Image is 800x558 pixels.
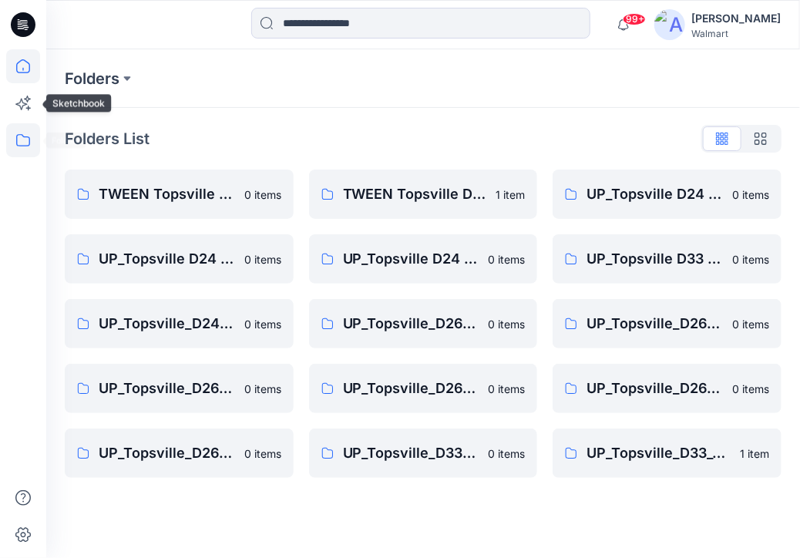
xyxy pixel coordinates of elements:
p: UP_Topsville_D26_Wonder Nation_Toddler Boy [587,378,723,399]
p: UP_Topsville_D33_Girls_Seasonal Events [587,442,731,464]
a: UP_Topsville_D24_Boys_Seasonal Events0 items [65,299,294,348]
p: TWEEN Topsville D33 Girls [343,183,487,205]
p: UP_Topsville D33 Girls Tops & Bottoms [587,248,723,270]
p: 0 items [732,251,769,267]
p: 0 items [488,445,525,462]
a: UP_Topsville_D26_Seasonal Events_Toddler Girl0 items [553,299,782,348]
p: 0 items [244,187,281,203]
img: avatar [654,9,685,40]
p: UP_Topsville_D26_Seasonal Events_Baby Girl [343,313,479,334]
p: 0 items [732,187,769,203]
a: UP_Topsville_D26_Seasonal Events_Baby Girl0 items [309,299,538,348]
p: UP_Topsville D24 Boys Tops [343,248,479,270]
p: 0 items [488,251,525,267]
p: UP_Topsville_D26_Seasonal Events_Toddler Girl [587,313,723,334]
a: TWEEN Topsville D24 Boys0 items [65,170,294,219]
p: TWEEN Topsville D24 Boys [99,183,235,205]
p: Folders List [65,127,150,150]
div: Walmart [691,28,781,39]
a: TWEEN Topsville D33 Girls1 item [309,170,538,219]
p: 1 item [740,445,769,462]
p: 1 item [496,187,525,203]
span: 99+ [623,13,646,25]
p: 0 items [244,316,281,332]
div: [PERSON_NAME] [691,9,781,28]
a: UP_Topsville D33 Girls Tops & Bottoms0 items [553,234,782,284]
a: UP_Topsville_D26_Wonder Nation_Toddler Girl0 items [65,429,294,478]
p: 0 items [488,381,525,397]
p: 0 items [244,445,281,462]
p: UP_Topsville_D24_Boys_Seasonal Events [99,313,235,334]
a: UP_Topsville_D26_Wonder Nation Baby Boy0 items [65,364,294,413]
a: UP_Topsville_D33 Girls Outerwear0 items [309,429,538,478]
a: UP_Topsville_D26_Wonder Nation Baby Girl0 items [309,364,538,413]
p: 0 items [244,251,281,267]
p: UP_Topsville_D26_Wonder Nation Baby Boy [99,378,235,399]
p: 0 items [244,381,281,397]
a: UP_Topsville_D33_Girls_Seasonal Events1 item [553,429,782,478]
p: UP_Topsville_D33 Girls Outerwear [343,442,479,464]
p: UP_Topsville D24 Boys Outerwear [587,183,723,205]
p: UP_Topsville_D26_Wonder Nation Baby Girl [343,378,479,399]
p: 0 items [488,316,525,332]
a: UP_Topsville_D26_Wonder Nation_Toddler Boy0 items [553,364,782,413]
a: UP_Topsville D24 Boys Sets0 items [65,234,294,284]
a: UP_Topsville D24 Boys Outerwear0 items [553,170,782,219]
p: UP_Topsville D24 Boys Sets [99,248,235,270]
p: UP_Topsville_D26_Wonder Nation_Toddler Girl [99,442,235,464]
a: UP_Topsville D24 Boys Tops0 items [309,234,538,284]
p: 0 items [732,316,769,332]
a: Folders [65,68,119,89]
p: 0 items [732,381,769,397]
